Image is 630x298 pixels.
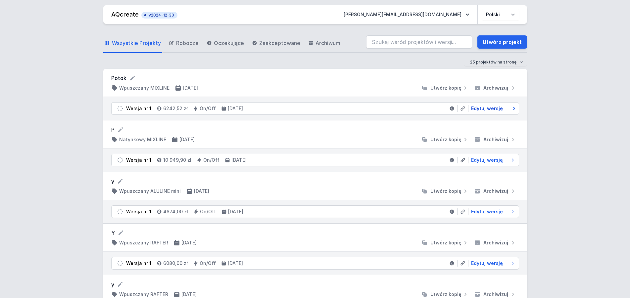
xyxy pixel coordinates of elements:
input: Szukaj wśród projektów i wersji... [366,35,472,49]
h4: On/Off [200,208,216,215]
h4: On/Off [200,105,216,112]
span: Archiwizuj [483,291,508,298]
h4: Wpuszczany ALULINE mini [119,188,181,194]
h4: Wpuszczany RAFTER [119,291,168,298]
button: Archiwizuj [471,239,519,246]
div: Wersja nr 1 [126,208,151,215]
a: Utwórz projekt [477,35,527,49]
a: Wszystkie Projekty [103,34,162,53]
h4: Wpuszczany RAFTER [119,239,168,246]
button: Utwórz kopię [418,136,471,143]
span: Archiwizuj [483,188,508,194]
a: Edytuj wersję [468,208,516,215]
span: Utwórz kopię [430,85,461,91]
span: Edytuj wersję [471,208,503,215]
button: v2024-12-30 [141,11,177,19]
h4: [DATE] [231,157,247,163]
h4: [DATE] [228,208,243,215]
span: Wszystkie Projekty [112,39,161,47]
span: Robocze [176,39,199,47]
button: [PERSON_NAME][EMAIL_ADDRESS][DOMAIN_NAME] [338,9,475,21]
img: draft.svg [117,208,123,215]
span: Edytuj wersję [471,157,503,163]
span: Utwórz kopię [430,188,461,194]
h4: 4874,00 zł [163,208,188,215]
button: Utwórz kopię [418,291,471,298]
span: Utwórz kopię [430,291,461,298]
button: Archiwizuj [471,85,519,91]
button: Edytuj nazwę projektu [129,75,136,81]
h4: [DATE] [228,105,243,112]
img: draft.svg [117,105,123,112]
h4: 10 949,90 zł [163,157,191,163]
div: Wersja nr 1 [126,105,151,112]
h4: [DATE] [194,188,209,194]
span: Utwórz kopię [430,239,461,246]
button: Utwórz kopię [418,188,471,194]
form: y [111,280,519,288]
h4: Natynkowy MIXLINE [119,136,166,143]
h4: [DATE] [181,239,197,246]
div: Wersja nr 1 [126,157,151,163]
button: Edytuj nazwę projektu [118,230,124,236]
button: Utwórz kopię [418,239,471,246]
h4: [DATE] [179,136,195,143]
form: y [111,177,519,185]
span: Archiwizuj [483,85,508,91]
div: Wersja nr 1 [126,260,151,267]
span: v2024-12-30 [145,13,174,18]
button: Archiwizuj [471,136,519,143]
h4: [DATE] [228,260,243,267]
h4: On/Off [203,157,219,163]
button: Archiwizuj [471,291,519,298]
span: Zaakceptowane [259,39,300,47]
form: P [111,126,519,134]
span: Oczekujące [214,39,244,47]
button: Edytuj nazwę projektu [117,178,123,185]
select: Wybierz język [482,9,519,21]
h4: Wpuszczany MIXLINE [119,85,170,91]
h4: [DATE] [181,291,197,298]
img: draft.svg [117,157,123,163]
a: Edytuj wersję [468,105,516,112]
h4: 6242,52 zł [163,105,188,112]
a: Edytuj wersję [468,260,516,267]
button: Archiwizuj [471,188,519,194]
span: Utwórz kopię [430,136,461,143]
a: Edytuj wersję [468,157,516,163]
h4: [DATE] [183,85,198,91]
form: Y [111,229,519,237]
a: Oczekujące [205,34,245,53]
h4: On/Off [200,260,216,267]
span: Archiwizuj [483,136,508,143]
span: Edytuj wersję [471,105,503,112]
button: Edytuj nazwę projektu [117,126,124,133]
img: draft.svg [117,260,123,267]
button: Utwórz kopię [418,85,471,91]
a: Archiwum [307,34,342,53]
span: Archiwizuj [483,239,508,246]
a: AQcreate [111,11,139,18]
button: Edytuj nazwę projektu [117,281,123,288]
span: Archiwum [315,39,340,47]
form: Potok [111,74,519,82]
a: Robocze [168,34,200,53]
h4: 6080,00 zł [163,260,188,267]
a: Zaakceptowane [251,34,302,53]
span: Edytuj wersję [471,260,503,267]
